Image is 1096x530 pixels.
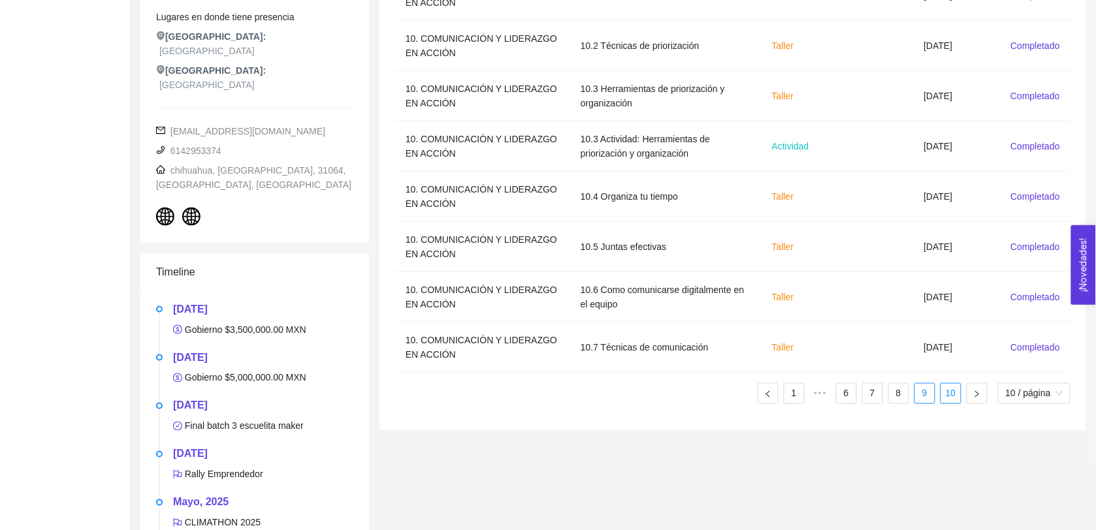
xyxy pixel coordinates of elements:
[1010,342,1060,352] span: Completado
[889,384,909,403] a: 8
[772,242,794,252] span: Taller
[173,518,261,528] span: CLIMATHON 2025
[863,384,882,403] a: 7
[810,383,831,404] span: •••
[998,383,1071,404] div: tamaño de página
[156,208,174,226] span: global
[156,63,266,78] span: [GEOGRAPHIC_DATA]:
[156,215,177,225] a: global
[156,165,351,190] span: chihuahua, [GEOGRAPHIC_DATA], 31064, [GEOGRAPHIC_DATA], [GEOGRAPHIC_DATA]
[914,272,1001,322] td: [DATE]
[784,384,804,403] a: 1
[914,71,1001,121] td: [DATE]
[914,21,1001,71] td: [DATE]
[173,325,182,334] span: dollar
[862,383,883,404] li: 7
[1010,292,1060,302] span: Completado
[173,495,353,510] h5: Mayo, 2025
[395,272,570,322] td: 10. COMUNICACIÓN Y LIDERAZGO EN ACCIÓN
[914,383,935,404] li: 9
[967,383,988,404] li: Página siguiente
[156,126,325,136] span: [EMAIL_ADDRESS][DOMAIN_NAME]
[173,469,263,480] span: Rally Emprendedor
[156,126,165,135] span: mail
[570,322,762,373] td: 10.7 Técnicas de comunicación
[182,208,201,226] span: global
[570,172,762,222] td: 10.4 Organiza tu tiempo
[570,71,762,121] td: 10.3 Herramientas de priorización y organización
[395,172,570,222] td: 10. COMUNICACIÓN Y LIDERAZGO EN ACCIÓN
[758,383,779,404] li: Página anterior
[173,421,304,431] span: Final batch 3 escuelita maker
[914,322,1001,373] td: [DATE]
[395,21,570,71] td: 10. COMUNICACIÓN Y LIDERAZGO EN ACCIÓN
[156,165,165,174] span: home
[395,71,570,121] td: 10. COMUNICACIÓN Y LIDERAZGO EN ACCIÓN
[1071,225,1096,305] button: Open Feedback Widget
[772,91,794,101] span: Taller
[837,384,856,403] a: 6
[156,253,353,290] div: Timeline
[772,40,794,51] span: Taller
[395,121,570,172] td: 10. COMUNICACIÓN Y LIDERAZGO EN ACCIÓN
[836,383,857,404] li: 6
[758,383,779,404] button: left
[173,350,353,366] h5: [DATE]
[395,322,570,373] td: 10. COMUNICACIÓN Y LIDERAZGO EN ACCIÓN
[1010,91,1060,101] span: Completado
[1010,141,1060,151] span: Completado
[173,422,182,431] span: check-circle
[772,141,809,151] span: Actividad
[173,518,182,527] span: flag
[967,383,988,404] button: right
[772,342,794,352] span: Taller
[159,78,255,92] span: [GEOGRAPHIC_DATA]
[772,191,794,202] span: Taller
[395,222,570,272] td: 10. COMUNICACIÓN Y LIDERAZGO EN ACCIÓN
[914,222,1001,272] td: [DATE]
[570,222,762,272] td: 10.5 Juntas efectivas
[1010,40,1060,51] span: Completado
[973,390,981,398] span: right
[772,292,794,302] span: Taller
[1006,384,1063,403] span: 10 / página
[156,146,165,155] span: phone
[570,121,762,172] td: 10.3 Actividad: Herramientas de priorización y organización
[173,470,182,479] span: flag
[156,29,266,44] span: [GEOGRAPHIC_DATA]:
[156,12,295,22] span: Lugares en donde tiene presencia
[173,446,353,462] h5: [DATE]
[764,390,772,398] span: left
[1010,191,1060,202] span: Completado
[941,383,961,404] li: 10
[888,383,909,404] li: 8
[156,65,165,74] span: environment
[156,31,165,40] span: environment
[941,384,961,403] a: 10
[173,373,306,383] span: Gobierno $5,000,000.00 MXN
[914,172,1001,222] td: [DATE]
[156,146,221,156] span: 6142953374
[784,383,805,404] li: 1
[182,215,203,225] a: global
[914,121,1001,172] td: [DATE]
[570,272,762,322] td: 10.6 Como comunicarse digitalmente en el equipo
[173,398,353,414] h5: [DATE]
[810,383,831,404] li: 5 páginas previas
[570,21,762,71] td: 10.2 Técnicas de priorización
[915,384,935,403] a: 9
[173,373,182,382] span: dollar
[159,44,255,58] span: [GEOGRAPHIC_DATA]
[173,324,306,335] span: Gobierno $3,500,000.00 MXN
[1010,242,1060,252] span: Completado
[173,302,353,317] h5: [DATE]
